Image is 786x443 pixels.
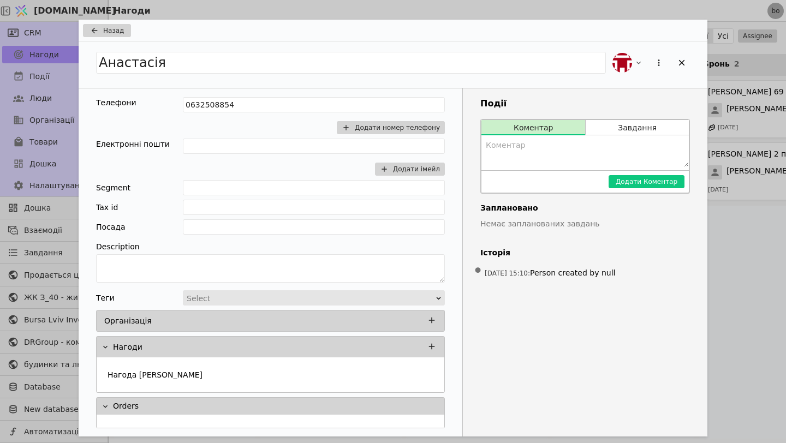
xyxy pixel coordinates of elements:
h3: Події [480,97,690,110]
div: Segment [96,180,130,195]
p: Немає запланованих завдань [480,218,690,230]
button: Додати імейл [375,163,445,176]
span: Назад [103,26,124,35]
div: Tax id [96,200,118,215]
h4: Історія [480,247,690,259]
p: Orders [113,400,139,412]
p: Організація [104,315,152,327]
div: Посада [96,219,126,235]
div: Телефони [96,97,136,109]
span: [DATE] 15:10 : [485,270,530,277]
h4: Заплановано [480,202,690,214]
div: Add Opportunity [79,20,707,436]
button: Завдання [586,120,689,135]
div: Електронні пошти [96,139,170,150]
span: Person created by null [530,268,615,277]
span: • [473,257,484,285]
button: Коментар [481,120,585,135]
p: Нагоди [113,342,142,353]
div: Теги [96,290,115,306]
img: bo [612,53,632,73]
button: Додати Коментар [609,175,684,188]
button: Додати номер телефону [337,121,445,134]
div: Description [96,239,445,254]
p: Нагода [PERSON_NAME] [108,369,203,381]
